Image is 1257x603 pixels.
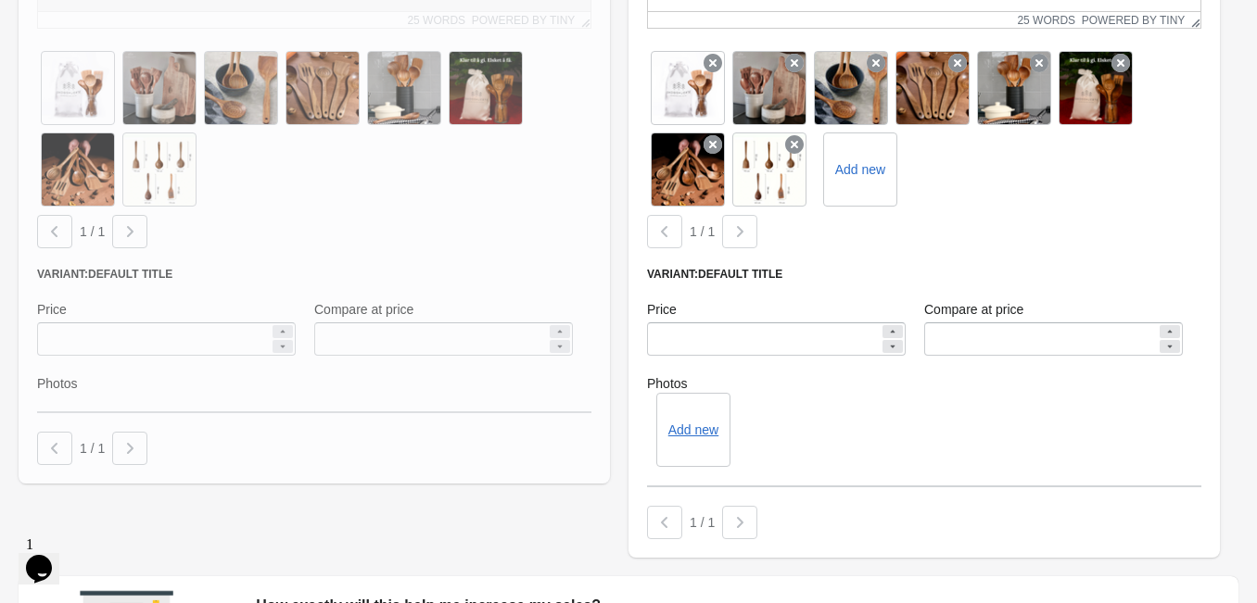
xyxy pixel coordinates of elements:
span: 1 / 1 [690,224,715,239]
div: Variant: Default Title [647,267,1201,282]
div: Resize [1185,12,1200,28]
label: Photos [647,374,1201,393]
span: 1 / 1 [80,441,105,456]
label: Compare at price [924,300,1023,319]
iframe: chat widget [19,529,78,584]
span: 1 / 1 [690,515,715,530]
button: 25 words [1017,14,1075,27]
label: Add new [835,160,885,179]
button: Add new [668,422,718,437]
label: Price [647,300,677,319]
span: 1 / 1 [80,224,105,239]
a: Powered by Tiny [1082,14,1186,27]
